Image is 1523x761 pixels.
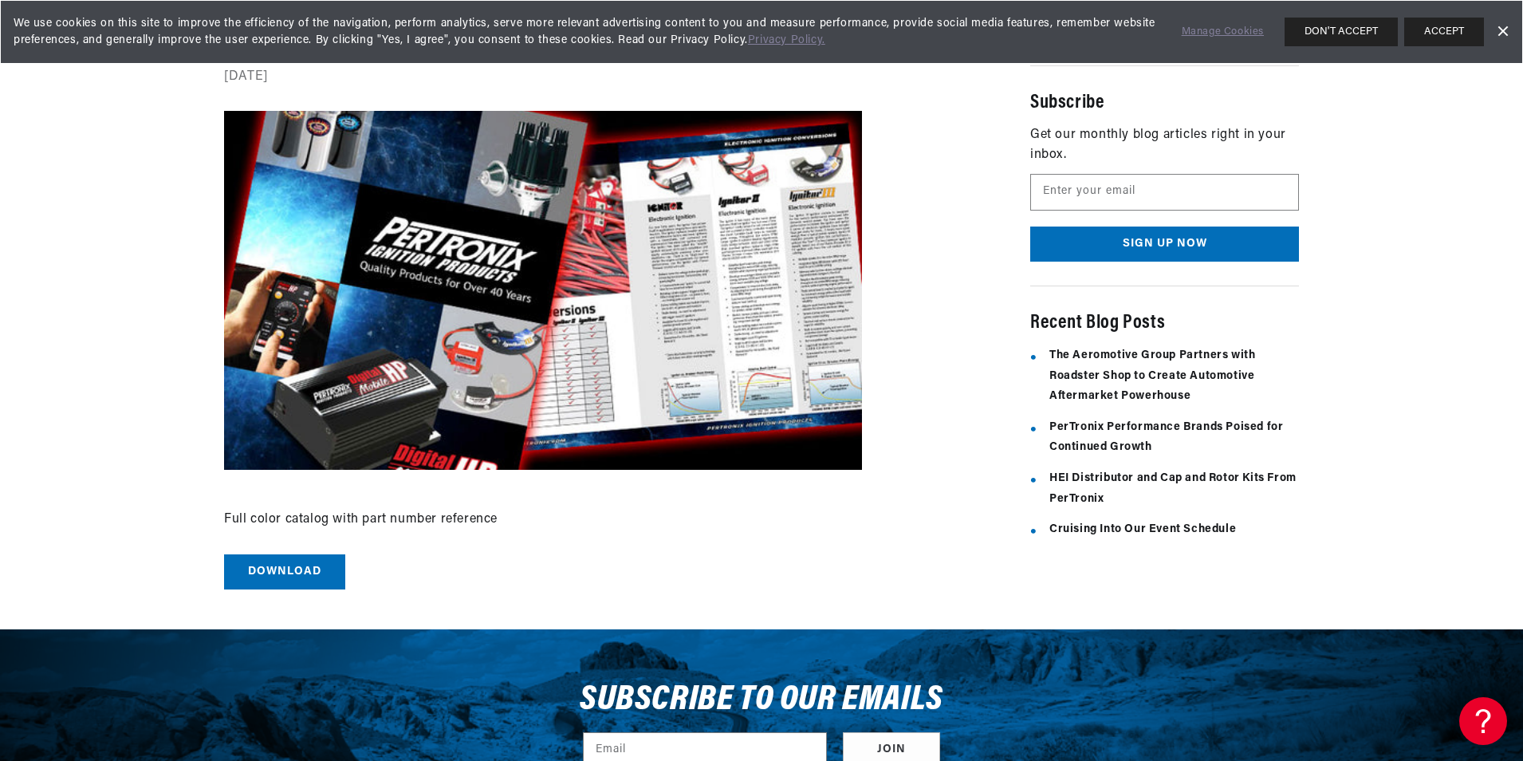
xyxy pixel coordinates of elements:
[1049,349,1255,402] a: The Aeromotive Group Partners with Roadster Shop to Create Automotive Aftermarket Powerhouse
[1030,311,1299,338] h5: Recent Blog Posts
[1049,523,1236,535] a: Cruising Into Our Event Schedule
[224,554,345,590] a: Download
[1490,20,1514,44] a: Dismiss Banner
[1030,125,1299,166] p: Get our monthly blog articles right in your inbox.
[1285,18,1398,46] button: DON'T ACCEPT
[1404,18,1484,46] button: ACCEPT
[580,685,943,716] h3: Subscribe to our emails
[224,111,862,470] img: Pertronix Ignition Catalog
[14,15,1159,49] span: We use cookies on this site to improve the efficiency of the navigation, perform analytics, serve...
[1182,24,1264,41] a: Manage Cookies
[1049,472,1297,505] a: HEI Distributor and Cap and Rotor Kits From PerTronix
[1031,175,1298,210] input: Email
[224,67,268,88] time: [DATE]
[1030,90,1299,117] h5: Subscribe
[1049,421,1283,454] a: PerTronix Performance Brands Poised for Continued Growth
[224,513,498,526] span: Full color catalog with part number reference
[1030,227,1299,262] button: Subscribe
[748,34,825,46] a: Privacy Policy.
